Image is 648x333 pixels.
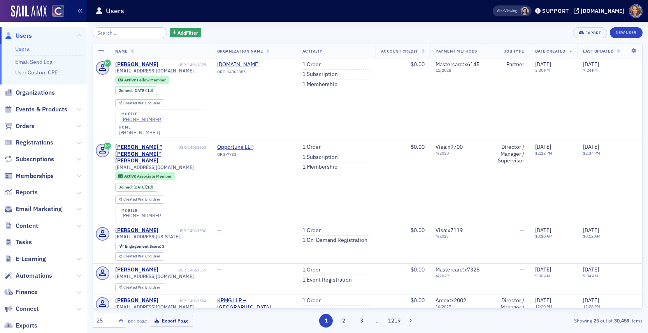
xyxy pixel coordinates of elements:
[302,297,321,304] a: 1 Order
[302,61,321,68] a: 1 Order
[436,234,479,239] span: 4 / 2027
[137,173,172,179] span: Associate Member
[123,254,145,259] span: Created Via :
[4,305,39,313] a: Connect
[121,116,163,122] a: [PHONE_NUMBER]
[535,61,551,68] span: [DATE]
[115,183,157,192] div: Joined: 2025-10-02 00:00:00
[302,237,367,244] a: 1 On-Demand Registration
[4,271,52,280] a: Automations
[302,144,321,151] a: 1 Order
[4,122,35,130] a: Orders
[115,164,194,170] span: [EMAIL_ADDRESS][DOMAIN_NAME]
[97,317,114,325] div: 25
[490,144,524,164] div: Director / Manager / Supervisor
[160,298,206,303] div: USR-14062524
[217,266,221,273] span: —
[436,273,479,278] span: 4 / 2029
[115,297,158,304] a: [PERSON_NAME]
[123,197,145,202] span: Created Via :
[583,273,598,278] time: 9:04 AM
[11,5,47,18] a: SailAMX
[115,304,194,310] span: [EMAIL_ADDRESS][DOMAIN_NAME]
[52,5,64,17] img: SailAMX
[583,143,599,150] span: [DATE]
[123,100,145,106] span: Created Via :
[47,5,64,18] a: View Homepage
[115,227,158,234] a: [PERSON_NAME]
[217,227,221,234] span: —
[115,283,164,291] div: Created Via: End User
[115,48,128,54] span: Name
[535,67,550,73] time: 3:30 PM
[123,197,160,202] div: End User
[115,76,169,84] div: Active: Active: Fellow Member
[160,228,206,233] div: USR-14063536
[217,144,288,151] span: Opportune LLP
[592,317,600,324] strong: 25
[302,266,321,273] a: 1 Order
[302,277,352,284] a: 1 Event Registration
[123,101,160,106] div: End User
[436,143,463,150] span: Visa : x9700
[115,172,175,180] div: Active: Active: Associate Member
[124,173,137,179] span: Active
[520,266,524,273] span: —
[504,48,524,54] span: Job Type
[535,48,565,54] span: Date Created
[125,244,164,248] div: 3
[115,99,164,107] div: Created Via: End User
[411,227,425,234] span: $0.00
[118,174,171,179] a: Active Associate Member
[177,29,198,36] span: Add Filter
[121,208,163,213] div: mobile
[16,188,38,197] span: Reports
[16,172,54,180] span: Memberships
[583,266,599,273] span: [DATE]
[4,205,62,213] a: Email Marketing
[123,285,145,290] span: Created Via :
[4,188,38,197] a: Reports
[150,315,193,327] button: Export Page
[115,242,168,250] div: Engagement Score: 3
[115,266,158,273] a: [PERSON_NAME]
[133,185,153,190] div: (1d)
[16,105,67,114] span: Events & Products
[436,151,479,156] span: 4 / 2030
[302,71,338,78] a: 1 Subscription
[490,297,524,318] div: Director / Manager / Supervisor
[217,69,288,77] div: ORG-14063885
[355,314,368,328] button: 3
[15,69,58,76] a: User Custom CPE
[497,8,517,14] span: Viewing
[137,77,166,83] span: Fellow Member
[115,61,158,68] a: [PERSON_NAME]
[583,297,599,304] span: [DATE]
[574,8,627,14] button: [DOMAIN_NAME]
[583,61,599,68] span: [DATE]
[121,213,163,218] a: [PHONE_NUMBER]
[436,266,479,273] span: Mastercard : x7328
[115,68,194,74] span: [EMAIL_ADDRESS][DOMAIN_NAME]
[4,105,67,114] a: Events & Products
[411,61,425,68] span: $0.00
[302,154,338,161] a: 1 Subscription
[302,307,367,314] a: 1 On-Demand Registration
[411,143,425,150] span: $0.00
[520,227,524,234] span: —
[121,112,163,116] div: mobile
[119,130,160,136] a: [PHONE_NUMBER]
[583,233,601,239] time: 10:12 AM
[123,254,160,259] div: End User
[535,273,550,278] time: 9:00 AM
[16,155,54,164] span: Subscriptions
[16,122,35,130] span: Orders
[302,164,337,171] a: 1 Membership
